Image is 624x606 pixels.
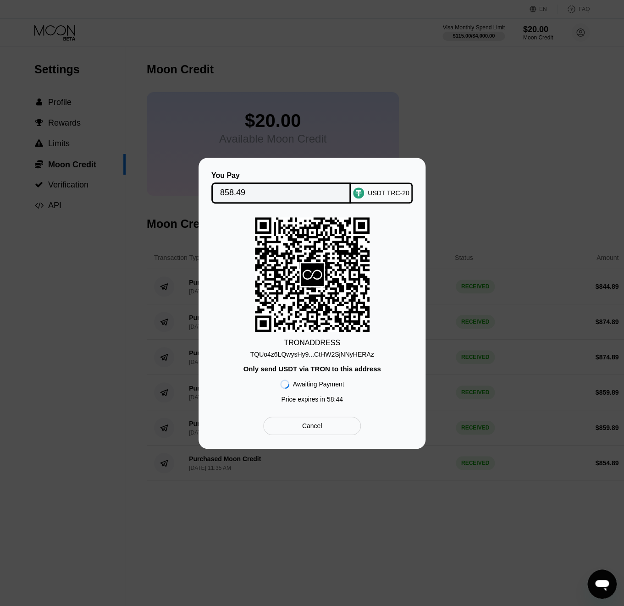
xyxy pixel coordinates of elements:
[250,347,374,358] div: TQUo4z6LQwysHy9...CtHW2SjNNyHERAz
[263,417,361,435] div: Cancel
[250,351,374,358] div: TQUo4z6LQwysHy9...CtHW2SjNNyHERAz
[281,396,343,403] div: Price expires in
[284,339,340,347] div: TRON ADDRESS
[293,380,344,388] div: Awaiting Payment
[368,189,409,197] div: USDT TRC-20
[327,396,343,403] span: 58 : 44
[587,569,617,599] iframe: Кнопка запуска окна обмена сообщениями
[212,171,412,204] div: You PayUSDT TRC-20
[243,365,381,373] div: Only send USDT via TRON to this address
[302,422,322,430] div: Cancel
[211,171,351,180] div: You Pay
